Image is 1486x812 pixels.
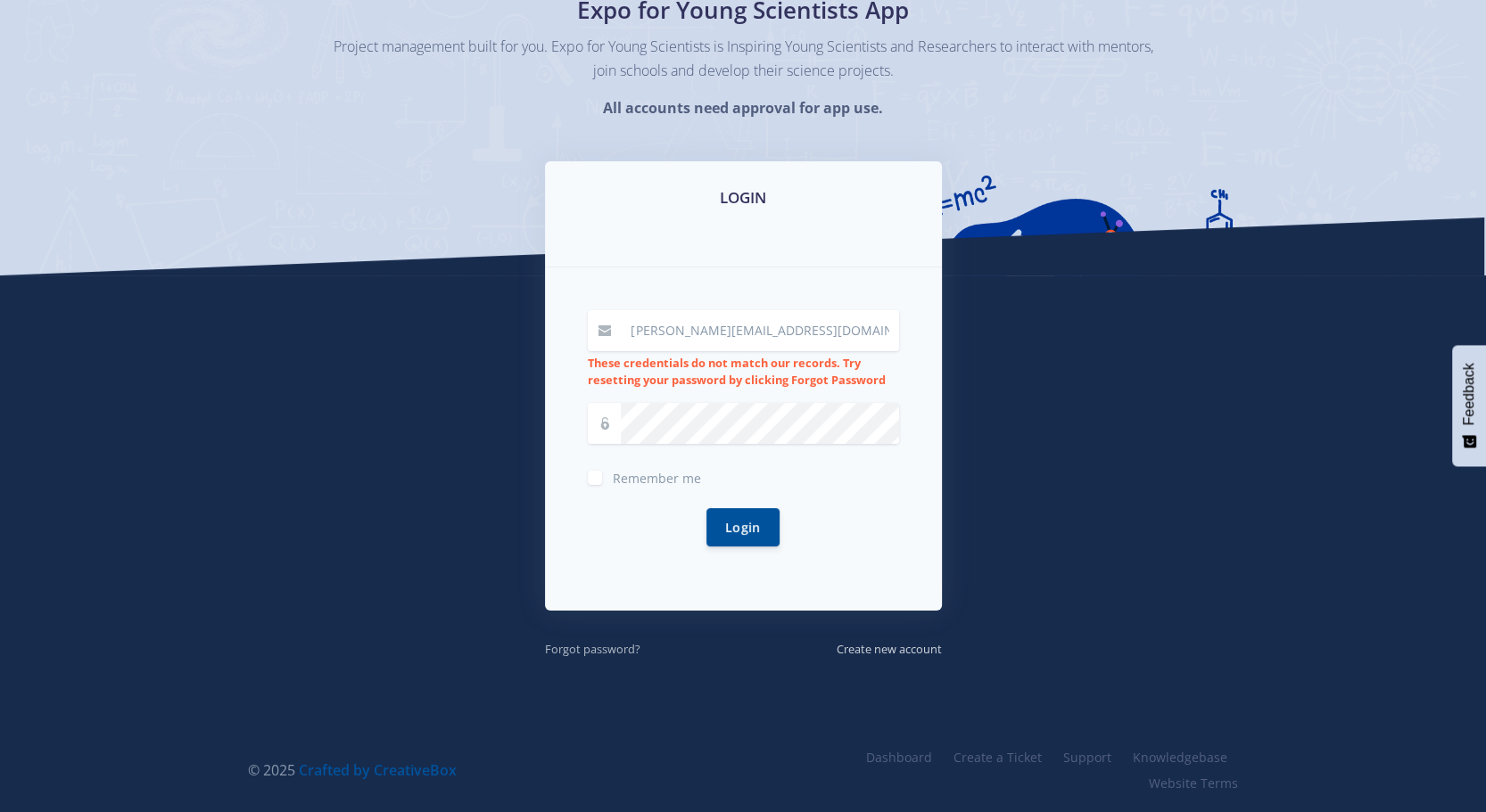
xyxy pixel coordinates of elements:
[1452,345,1486,466] button: Feedback - Show survey
[1461,363,1477,425] span: Feedback
[855,744,943,770] a: Dashboard
[545,641,640,657] small: Forgot password?
[1133,749,1227,766] span: Knowledgebase
[248,759,730,781] div: © 2025
[1122,744,1238,770] a: Knowledgebase
[299,760,457,780] a: Crafted by CreativeBox
[613,470,701,487] span: Remember me
[837,638,942,658] a: Create new account
[333,35,1153,83] p: Project management built for you. Expo for Young Scientists is Inspiring Young Scientists and Res...
[837,641,942,657] small: Create new account
[603,98,883,118] strong: All accounts need approval for app use.
[588,355,886,388] strong: These credentials do not match our records. Try resetting your password by clicking Forgot Password
[566,186,920,209] h3: LOGIN
[621,310,899,351] input: Email / User ID
[943,744,1053,770] a: Create a Ticket
[1053,744,1122,770] a: Support
[1138,770,1238,796] a: Website Terms
[706,508,780,546] button: Login
[545,638,640,658] a: Forgot password?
